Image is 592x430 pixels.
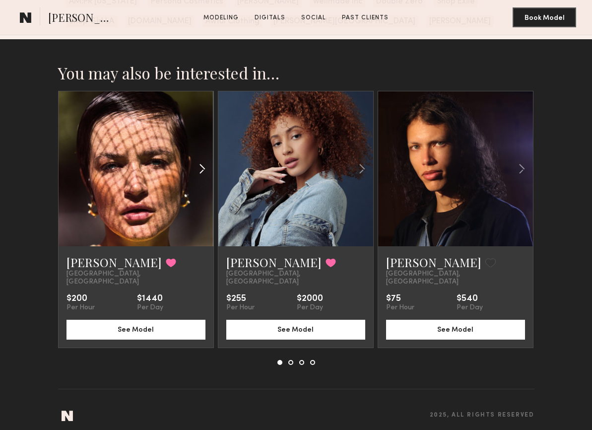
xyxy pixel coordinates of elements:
div: $200 [66,294,95,304]
div: $2000 [297,294,323,304]
div: $255 [226,294,255,304]
button: See Model [66,320,205,340]
div: Per Day [297,304,323,312]
span: [PERSON_NAME] [48,10,117,27]
a: See Model [226,325,365,333]
a: Past Clients [338,13,393,22]
div: $75 [386,294,414,304]
span: [GEOGRAPHIC_DATA], [GEOGRAPHIC_DATA] [66,270,205,286]
a: [PERSON_NAME] [386,254,481,270]
a: [PERSON_NAME] [66,254,162,270]
h2: You may also be interested in… [58,63,534,83]
a: See Model [66,325,205,333]
button: See Model [226,320,365,340]
span: 2025, all rights reserved [430,412,534,419]
a: See Model [386,325,525,333]
span: [GEOGRAPHIC_DATA], [GEOGRAPHIC_DATA] [386,270,525,286]
div: Per Hour [66,304,95,312]
div: Per Hour [226,304,255,312]
div: Per Day [137,304,163,312]
div: Per Hour [386,304,414,312]
div: Per Day [457,304,483,312]
span: [GEOGRAPHIC_DATA], [GEOGRAPHIC_DATA] [226,270,365,286]
a: Modeling [199,13,243,22]
a: Digitals [251,13,289,22]
div: $1440 [137,294,163,304]
a: Book Model [513,13,576,21]
div: $540 [457,294,483,304]
button: See Model [386,320,525,340]
a: [PERSON_NAME] [226,254,322,270]
button: Book Model [513,7,576,27]
a: Social [297,13,330,22]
